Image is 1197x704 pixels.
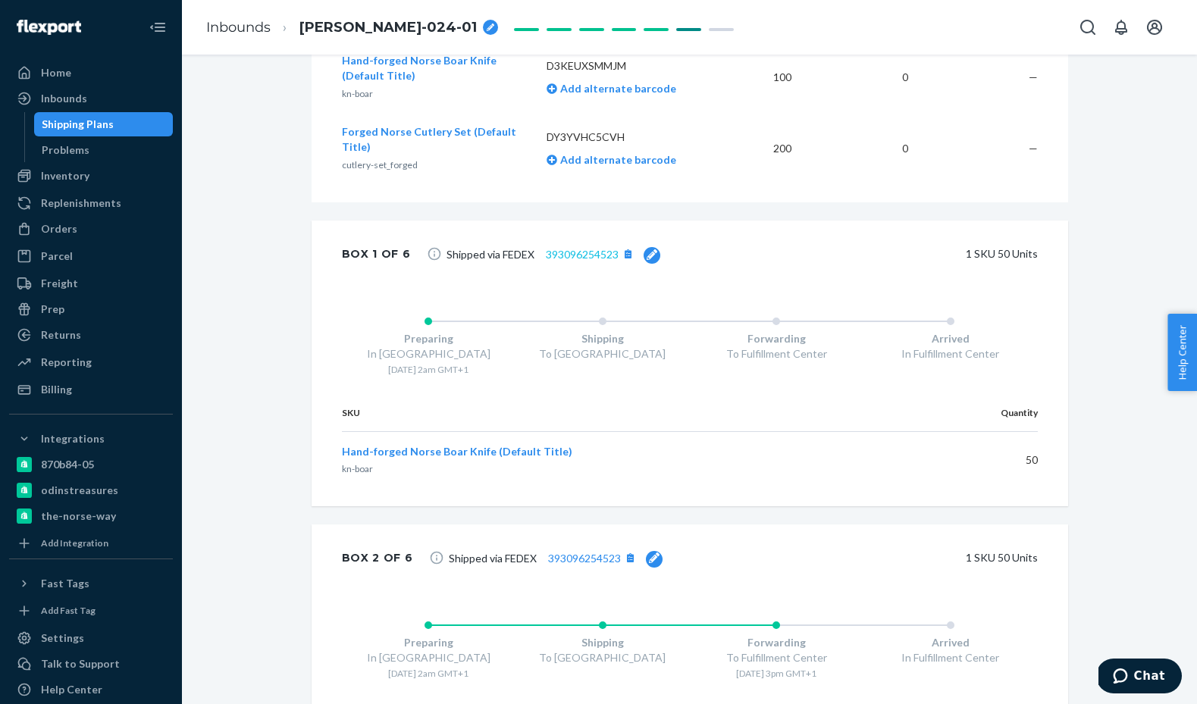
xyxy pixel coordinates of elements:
button: Open account menu [1139,12,1170,42]
div: Preparing [342,331,516,346]
div: the-norse-way [41,508,116,524]
a: the-norse-way [9,504,173,528]
img: Flexport logo [17,20,81,35]
div: Billing [41,382,72,397]
div: In Fulfillment Center [863,650,1038,665]
a: 393096254523 [546,248,619,261]
span: Shipped via FEDEX [447,244,660,264]
div: 1 SKU 50 Units [683,239,1038,269]
div: [DATE] 2am GMT+1 [342,667,516,680]
div: In [GEOGRAPHIC_DATA] [342,346,516,361]
button: Open notifications [1106,12,1136,42]
div: To Fulfillment Center [690,346,864,361]
div: To [GEOGRAPHIC_DATA] [515,346,690,361]
a: Billing [9,377,173,402]
a: Freight [9,271,173,296]
td: 0 [804,113,920,184]
a: Orders [9,217,173,241]
div: [DATE] 2am GMT+1 [342,363,516,376]
a: odinstreasures [9,478,173,502]
button: [object Object] [619,244,638,264]
button: Forged Norse Cutlery Set (Default Title) [342,124,523,155]
div: Freight [41,276,78,291]
span: Add alternate barcode [557,153,676,166]
div: Integrations [41,431,105,446]
div: Preparing [342,635,516,650]
div: Reporting [41,355,92,370]
button: Open Search Box [1073,12,1103,42]
span: Add alternate barcode [557,82,676,95]
div: Returns [41,327,81,343]
div: Shipping [515,635,690,650]
a: Prep [9,297,173,321]
a: Replenishments [9,191,173,215]
span: FP-TIM-024-01 [299,18,477,38]
div: Add Integration [41,537,108,549]
a: Problems [34,138,174,162]
div: Orders [41,221,77,236]
a: Add Integration [9,534,173,552]
div: Replenishments [41,196,121,211]
a: Inbounds [206,19,271,36]
div: Box 1 of 6 [342,239,411,269]
td: 200 [728,113,804,184]
div: Help Center [41,682,102,697]
td: 0 [804,42,920,114]
div: Fast Tags [41,576,89,591]
div: Shipping [515,331,690,346]
span: kn-boar [342,88,373,99]
a: Reporting [9,350,173,374]
button: Hand-forged Norse Boar Knife (Default Title) [342,53,523,83]
div: odinstreasures [41,483,118,498]
span: Hand-forged Norse Boar Knife (Default Title) [342,445,572,458]
a: Add alternate barcode [547,82,676,95]
span: cutlery-set_forged [342,159,418,171]
span: Forged Norse Cutlery Set (Default Title) [342,125,516,153]
a: 393096254523 [548,552,621,565]
a: Add alternate barcode [547,153,676,166]
div: Prep [41,302,64,317]
button: Integrations [9,427,173,451]
div: Forwarding [690,635,864,650]
div: Problems [42,142,89,158]
div: Inventory [41,168,89,183]
a: Home [9,61,173,85]
div: 1 SKU 50 Units [685,543,1038,573]
div: In [GEOGRAPHIC_DATA] [342,650,516,665]
div: 870b84-05 [41,457,94,472]
a: Inbounds [9,86,173,111]
a: Add Fast Tag [9,602,173,620]
button: Help Center [1167,314,1197,391]
td: 100 [728,42,804,114]
span: — [1029,142,1038,155]
div: To Fulfillment Center [690,650,864,665]
a: Shipping Plans [34,112,174,136]
a: Help Center [9,677,173,702]
div: [DATE] 3pm GMT+1 [690,667,864,680]
div: Parcel [41,249,73,264]
button: [object Object] [621,548,641,568]
ol: breadcrumbs [194,5,510,50]
div: Add Fast Tag [41,604,96,617]
th: Quantity [920,394,1038,432]
span: — [1029,70,1038,83]
div: Forwarding [690,331,864,346]
div: To [GEOGRAPHIC_DATA] [515,650,690,665]
button: Hand-forged Norse Boar Knife (Default Title) [342,444,572,459]
div: Box 2 of 6 [342,543,413,573]
div: Talk to Support [41,656,120,671]
div: Home [41,65,71,80]
div: Arrived [863,331,1038,346]
button: Talk to Support [9,652,173,676]
iframe: Opens a widget where you can chat to one of our agents [1098,659,1182,696]
a: Settings [9,626,173,650]
a: Inventory [9,164,173,188]
div: Shipping Plans [42,117,114,132]
a: Parcel [9,244,173,268]
div: Arrived [863,635,1038,650]
button: Fast Tags [9,571,173,596]
td: 50 [920,432,1038,488]
a: Returns [9,323,173,347]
